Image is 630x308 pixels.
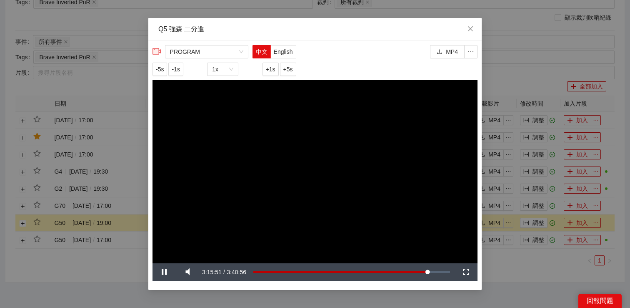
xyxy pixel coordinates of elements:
[274,48,293,55] span: English
[170,45,243,58] span: PROGRAM
[156,65,164,74] span: -5s
[202,269,222,275] span: 3:15:51
[253,271,450,273] div: Progress Bar
[578,294,622,308] div: 回報問題
[168,63,183,76] button: -1s
[266,65,275,74] span: +1s
[446,47,458,56] span: MP4
[158,25,472,34] div: Q5 強森 二分進
[464,45,477,58] button: ellipsis
[256,48,267,55] span: 中文
[152,80,477,263] div: Video Player
[152,263,176,281] button: Pause
[467,25,474,32] span: close
[227,269,246,275] span: 3:40:56
[280,63,296,76] button: +5s
[176,263,199,281] button: Mute
[212,63,233,76] span: 1x
[459,18,482,40] button: Close
[223,269,225,275] span: /
[262,63,279,76] button: +1s
[465,48,477,55] span: ellipsis
[454,263,477,281] button: Fullscreen
[152,63,167,76] button: -5s
[172,65,180,74] span: -1s
[430,45,465,58] button: downloadMP4
[283,65,293,74] span: +5s
[437,49,442,56] span: download
[152,47,161,56] span: video-camera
